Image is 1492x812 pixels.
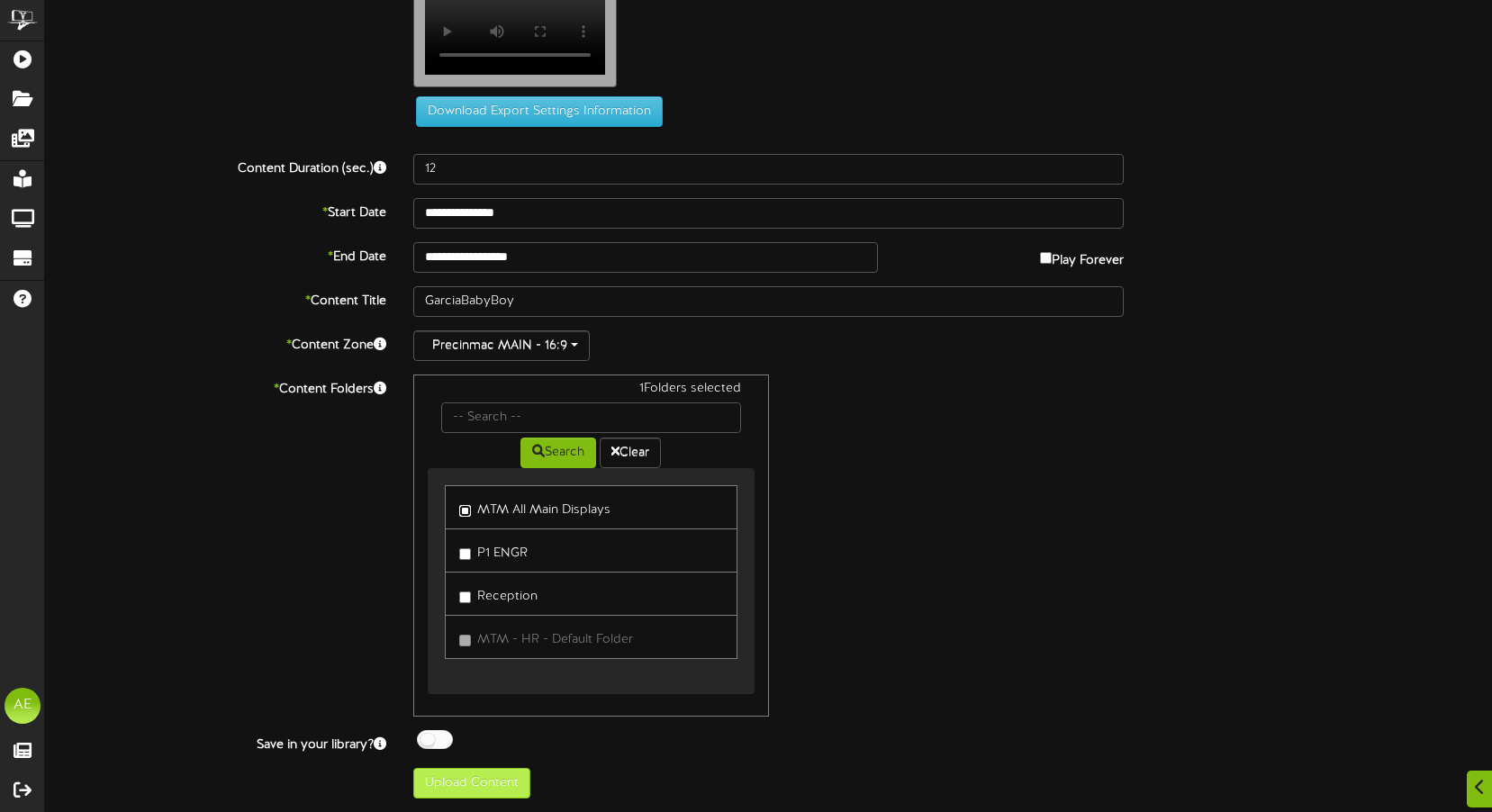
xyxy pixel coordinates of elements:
[407,104,663,118] a: Download Export Settings Information
[413,286,1124,317] input: Title of this Content
[32,242,400,266] label: End Date
[32,374,400,399] label: Content Folders
[459,548,471,560] input: P1 ENGR
[32,330,400,355] label: Content Zone
[477,633,633,646] span: MTM - HR - Default Folder
[459,582,538,606] label: Reception
[600,438,661,468] button: Clear
[413,768,530,798] button: Upload Content
[459,505,471,517] input: MTM All Main Displays
[32,730,400,754] label: Save in your library?
[441,402,740,433] input: -- Search --
[459,495,610,519] label: MTM All Main Displays
[459,591,471,603] input: Reception
[1040,252,1052,264] input: Play Forever
[413,330,590,361] button: Precinmac MAIN - 16:9
[5,688,41,724] div: AE
[459,538,528,563] label: P1 ENGR
[428,380,754,402] div: 1 Folders selected
[416,96,663,127] button: Download Export Settings Information
[520,438,596,468] button: Search
[32,154,400,178] label: Content Duration (sec.)
[32,286,400,311] label: Content Title
[1040,242,1124,270] label: Play Forever
[32,198,400,222] label: Start Date
[459,635,471,646] input: MTM - HR - Default Folder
